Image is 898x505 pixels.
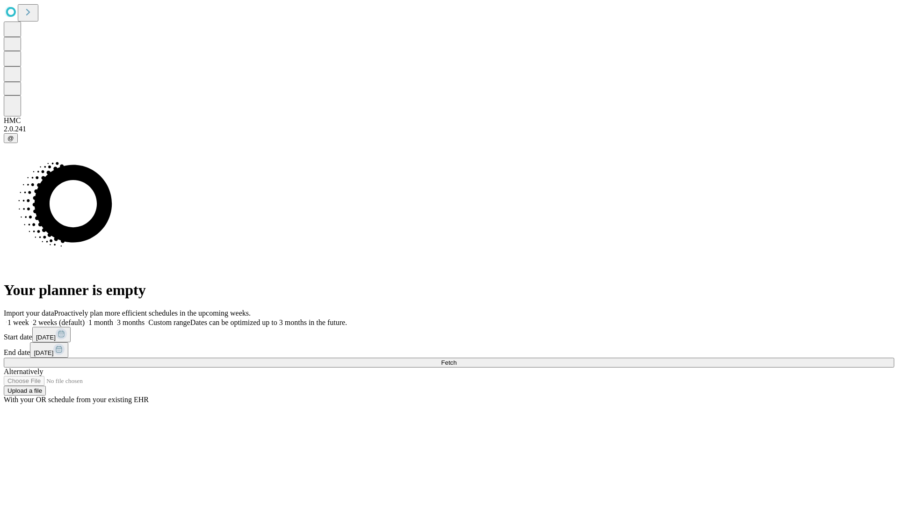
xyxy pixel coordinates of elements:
[4,342,894,358] div: End date
[190,318,347,326] span: Dates can be optimized up to 3 months in the future.
[7,135,14,142] span: @
[4,327,894,342] div: Start date
[4,309,54,317] span: Import your data
[4,386,46,396] button: Upload a file
[4,281,894,299] h1: Your planner is empty
[88,318,113,326] span: 1 month
[441,359,456,366] span: Fetch
[7,318,29,326] span: 1 week
[30,342,68,358] button: [DATE]
[4,125,894,133] div: 2.0.241
[33,318,85,326] span: 2 weeks (default)
[4,116,894,125] div: HMC
[4,368,43,375] span: Alternatively
[148,318,190,326] span: Custom range
[4,396,149,404] span: With your OR schedule from your existing EHR
[4,358,894,368] button: Fetch
[34,349,53,356] span: [DATE]
[36,334,56,341] span: [DATE]
[4,133,18,143] button: @
[32,327,71,342] button: [DATE]
[54,309,251,317] span: Proactively plan more efficient schedules in the upcoming weeks.
[117,318,145,326] span: 3 months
